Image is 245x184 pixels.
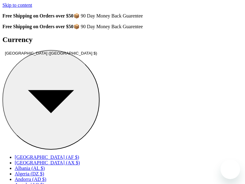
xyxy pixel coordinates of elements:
a: [GEOGRAPHIC_DATA] (AF $) [15,155,79,160]
strong: Free Shipping on Orders over $50 [2,13,73,18]
button: [GEOGRAPHIC_DATA] ([GEOGRAPHIC_DATA] $) [2,50,100,150]
strong: Free Shipping on Orders over $50 [2,24,73,29]
a: Albania (AL $) [15,166,45,171]
a: Skip to content [2,2,32,8]
iframe: Button to launch messaging window [221,159,240,179]
a: Algeria (DZ $) [15,171,44,176]
a: [GEOGRAPHIC_DATA] (AX $) [15,160,80,165]
a: Andorra (AD $) [15,177,46,182]
p: 📦 90 Day Money Back Guarentee [2,13,243,19]
h2: Currency [2,36,243,44]
p: 📦 90 Day Money Back Guarentee [2,24,243,29]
